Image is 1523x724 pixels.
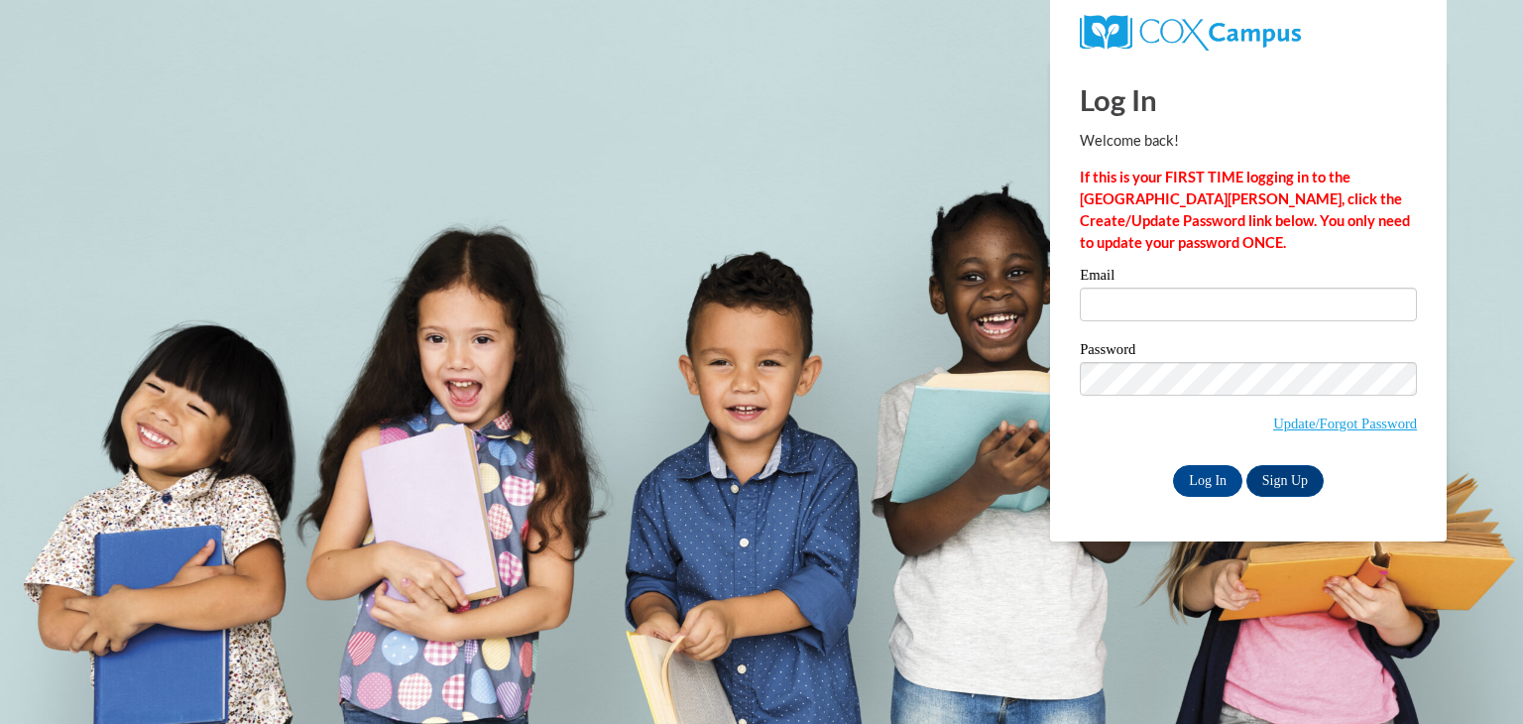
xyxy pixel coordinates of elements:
[1080,169,1410,251] strong: If this is your FIRST TIME logging in to the [GEOGRAPHIC_DATA][PERSON_NAME], click the Create/Upd...
[1080,268,1417,288] label: Email
[1080,79,1417,120] h1: Log In
[1273,416,1417,431] a: Update/Forgot Password
[1080,342,1417,362] label: Password
[1173,465,1242,497] input: Log In
[1246,465,1324,497] a: Sign Up
[1080,130,1417,152] p: Welcome back!
[1080,15,1301,51] img: COX Campus
[1080,23,1301,40] a: COX Campus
